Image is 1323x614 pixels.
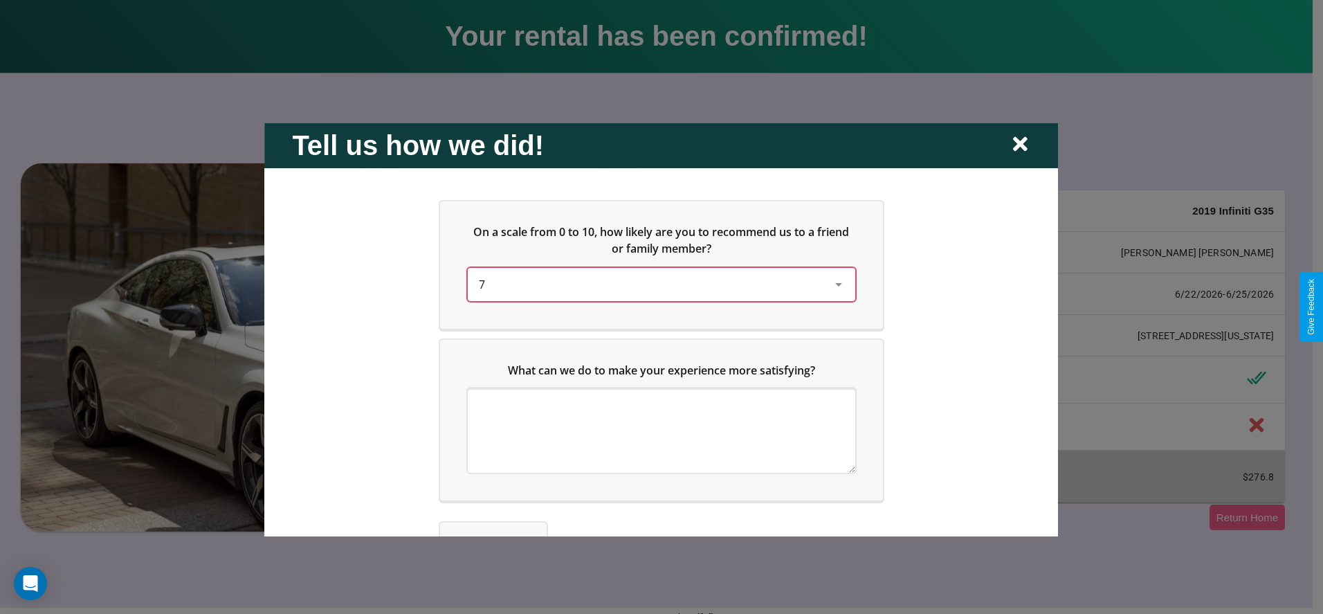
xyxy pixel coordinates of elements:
h5: On a scale from 0 to 10, how likely are you to recommend us to a friend or family member? [468,223,855,256]
span: On a scale from 0 to 10, how likely are you to recommend us to a friend or family member? [474,224,852,255]
h2: Tell us how we did! [292,129,544,161]
div: On a scale from 0 to 10, how likely are you to recommend us to a friend or family member? [468,267,855,300]
span: 7 [479,276,485,291]
div: Open Intercom Messenger [14,567,47,600]
div: Give Feedback [1306,279,1316,335]
div: On a scale from 0 to 10, how likely are you to recommend us to a friend or family member? [440,201,883,328]
span: What can we do to make your experience more satisfying? [508,362,815,377]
